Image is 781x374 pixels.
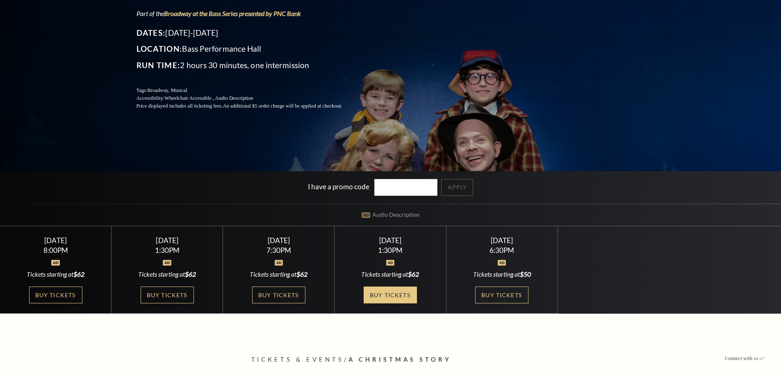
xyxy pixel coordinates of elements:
div: [DATE] [344,236,436,245]
img: icon_ad.svg [498,260,506,266]
div: [DATE] [121,236,213,245]
span: Location: [137,44,182,53]
div: [DATE] [233,236,325,245]
div: 1:30PM [344,247,436,254]
span: Tickets & Events [251,356,344,363]
span: Run Time: [137,60,180,70]
p: Bass Performance Hall [137,42,362,55]
img: icon_ad.svg [386,260,395,266]
span: $62 [73,270,84,278]
p: [DATE]-[DATE] [137,26,362,39]
p: Accessibility: [137,94,362,102]
a: Buy Tickets [29,287,82,303]
span: Broadway, Musical [147,87,187,93]
div: 6:30PM [456,247,548,254]
div: [DATE] [10,236,102,245]
span: $50 [520,270,531,278]
img: icon_ad.svg [163,260,171,266]
a: Buy Tickets [364,287,417,303]
p: Part of the [137,9,362,18]
a: Buy Tickets [252,287,305,303]
div: Tickets starting at [233,270,325,279]
a: Buy Tickets [475,287,528,303]
label: I have a promo code [308,182,369,191]
a: Buy Tickets [141,287,194,303]
div: [DATE] [456,236,548,245]
span: Wheelchair Accessible , Audio Description [164,95,253,101]
span: $62 [296,270,307,278]
div: Tickets starting at [344,270,436,279]
div: 1:30PM [121,247,213,254]
img: icon_ad.svg [275,260,283,266]
div: Tickets starting at [456,270,548,279]
span: A Christmas Story [348,356,451,363]
div: Tickets starting at [10,270,102,279]
div: 8:00PM [10,247,102,254]
span: An additional $5 order charge will be applied at checkout. [223,103,342,109]
div: Tickets starting at [121,270,213,279]
span: $62 [408,270,419,278]
p: / [251,355,530,365]
p: Tags: [137,87,362,94]
div: 7:30PM [233,247,325,254]
p: Price displayed includes all ticketing fees. [137,102,362,110]
img: icon_ad.svg [51,260,60,266]
span: Dates: [137,28,166,37]
p: Connect with us on [725,355,765,363]
p: 2 hours 30 minutes, one intermission [137,59,362,72]
a: Broadway at the Bass Series presented by PNC Bank [164,9,301,17]
span: $62 [185,270,196,278]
